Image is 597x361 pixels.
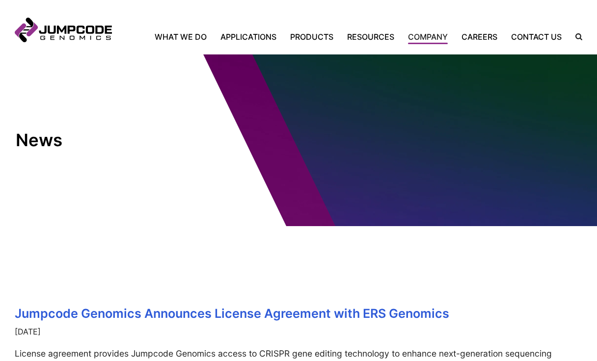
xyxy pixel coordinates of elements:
a: What We Do [155,31,214,43]
a: Resources [340,31,401,43]
a: Jumpcode Genomics Announces License Agreement with ERS Genomics [15,306,449,321]
a: Careers [455,31,504,43]
a: Company [401,31,455,43]
label: Search the site. [569,33,582,40]
h1: News [16,129,180,151]
time: [DATE] [15,326,582,337]
a: Contact Us [504,31,569,43]
a: Products [283,31,340,43]
a: Applications [214,31,283,43]
nav: Primary Navigation [112,31,569,43]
